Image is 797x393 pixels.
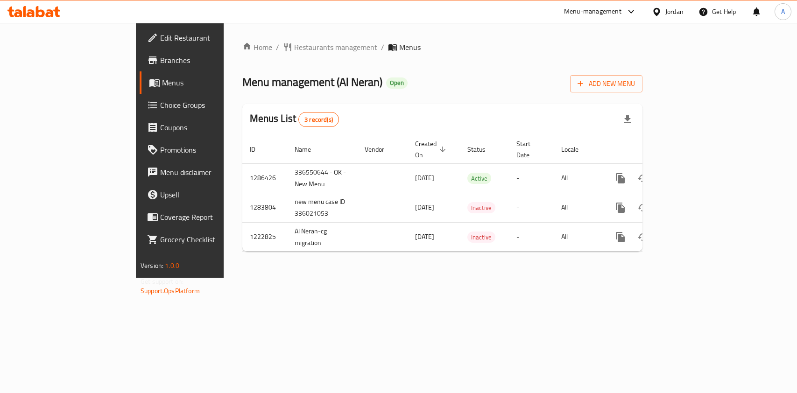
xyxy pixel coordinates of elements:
[242,71,382,92] span: Menu management ( Al Neran )
[294,42,377,53] span: Restaurants management
[509,163,554,193] td: -
[160,211,261,223] span: Coverage Report
[467,173,491,184] span: Active
[141,260,163,272] span: Version:
[160,122,261,133] span: Coupons
[242,42,642,53] nav: breadcrumb
[287,222,357,252] td: Al Neran-cg migration
[415,231,434,243] span: [DATE]
[160,55,261,66] span: Branches
[509,222,554,252] td: -
[415,138,449,161] span: Created On
[467,144,498,155] span: Status
[160,167,261,178] span: Menu disclaimer
[140,94,269,116] a: Choice Groups
[564,6,621,17] div: Menu-management
[160,99,261,111] span: Choice Groups
[632,226,654,248] button: Change Status
[162,77,261,88] span: Menus
[283,42,377,53] a: Restaurants management
[509,193,554,222] td: -
[570,75,642,92] button: Add New Menu
[250,112,339,127] h2: Menus List
[140,228,269,251] a: Grocery Checklist
[140,71,269,94] a: Menus
[415,172,434,184] span: [DATE]
[140,116,269,139] a: Coupons
[609,196,632,219] button: more
[140,183,269,206] a: Upsell
[160,189,261,200] span: Upsell
[554,222,602,252] td: All
[516,138,543,161] span: Start Date
[386,79,408,87] span: Open
[467,232,495,243] span: Inactive
[140,139,269,161] a: Promotions
[632,196,654,219] button: Change Status
[287,163,357,193] td: 336550644 - OK - New Menu
[554,163,602,193] td: All
[781,7,785,17] span: A
[140,49,269,71] a: Branches
[295,144,323,155] span: Name
[665,7,684,17] div: Jordan
[415,201,434,213] span: [DATE]
[141,275,183,288] span: Get support on:
[140,206,269,228] a: Coverage Report
[242,135,706,252] table: enhanced table
[160,144,261,155] span: Promotions
[140,161,269,183] a: Menu disclaimer
[616,108,639,131] div: Export file
[141,285,200,297] a: Support.OpsPlatform
[609,167,632,189] button: more
[298,112,339,127] div: Total records count
[467,202,495,213] div: Inactive
[365,144,396,155] span: Vendor
[160,234,261,245] span: Grocery Checklist
[578,78,635,90] span: Add New Menu
[399,42,421,53] span: Menus
[140,27,269,49] a: Edit Restaurant
[287,193,357,222] td: new menu case ID 336021053
[381,42,384,53] li: /
[160,32,261,43] span: Edit Restaurant
[250,144,268,155] span: ID
[467,203,495,213] span: Inactive
[632,167,654,189] button: Change Status
[386,77,408,89] div: Open
[165,260,179,272] span: 1.0.0
[276,42,279,53] li: /
[554,193,602,222] td: All
[299,115,339,124] span: 3 record(s)
[602,135,706,164] th: Actions
[561,144,591,155] span: Locale
[609,226,632,248] button: more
